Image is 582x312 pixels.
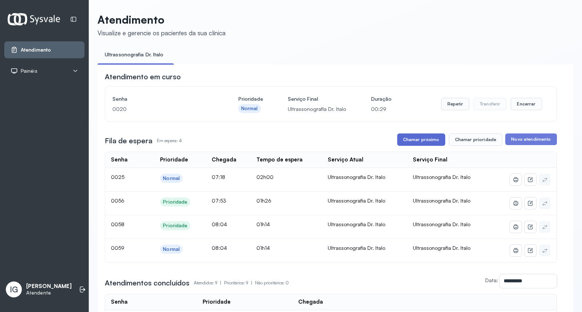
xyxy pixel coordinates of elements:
[97,49,171,61] a: Ultrassonografia Dr. Italo
[328,174,401,180] div: Ultrassonografia Dr. Italo
[413,197,470,204] span: Ultrassonografia Dr. Italo
[26,283,72,290] p: [PERSON_NAME]
[105,278,190,288] h3: Atendimentos concluídos
[21,47,51,53] span: Atendimento
[371,94,391,104] h4: Duração
[112,94,214,104] h4: Senha
[256,221,270,227] span: 01h14
[163,199,187,205] div: Prioridade
[203,299,231,305] div: Prioridade
[212,245,227,251] span: 08:04
[413,221,470,227] span: Ultrassonografia Dr. Italo
[220,280,221,285] span: |
[413,156,447,163] div: Serviço Final
[449,133,503,146] button: Chamar prioridade
[238,94,263,104] h4: Prioridade
[111,245,124,251] span: 0059
[511,98,542,110] button: Encerrar
[105,72,181,82] h3: Atendimento em curso
[163,246,180,252] div: Normal
[212,174,225,180] span: 07:18
[97,13,226,26] p: Atendimento
[256,156,303,163] div: Tempo de espera
[256,174,274,180] span: 02h00
[485,277,498,283] label: Data:
[105,136,152,146] h3: Fila de espera
[413,245,470,251] span: Ultrassonografia Dr. Italo
[163,175,180,181] div: Normal
[111,156,128,163] div: Senha
[474,98,507,110] button: Transferir
[111,197,124,204] span: 0056
[328,221,401,228] div: Ultrassonografia Dr. Italo
[241,105,258,112] div: Normal
[255,278,289,288] p: Não prioritários: 0
[288,104,346,114] p: Ultrassonografia Dr. Italo
[21,68,37,74] span: Painéis
[413,174,470,180] span: Ultrassonografia Dr. Italo
[251,280,252,285] span: |
[194,278,224,288] p: Atendidos: 9
[111,221,124,227] span: 0058
[505,133,557,145] button: Novo atendimento
[157,136,182,146] p: Em espera: 4
[111,299,128,305] div: Senha
[441,98,469,110] button: Repetir
[397,133,445,146] button: Chamar próximo
[298,299,323,305] div: Chegada
[163,223,187,229] div: Prioridade
[224,278,255,288] p: Prioritários: 9
[160,156,188,163] div: Prioridade
[111,174,124,180] span: 0025
[97,29,226,37] div: Visualize e gerencie os pacientes da sua clínica
[288,94,346,104] h4: Serviço Final
[112,104,214,114] p: 0020
[328,197,401,204] div: Ultrassonografia Dr. Italo
[212,197,226,204] span: 07:53
[328,156,363,163] div: Serviço Atual
[26,290,72,296] p: Atendente
[328,245,401,251] div: Ultrassonografia Dr. Italo
[371,104,391,114] p: 00:29
[212,221,227,227] span: 08:04
[212,156,236,163] div: Chegada
[256,197,271,204] span: 01h26
[8,13,60,25] img: Logotipo do estabelecimento
[256,245,270,251] span: 01h14
[11,46,78,53] a: Atendimento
